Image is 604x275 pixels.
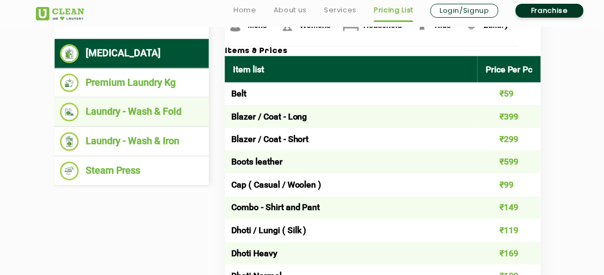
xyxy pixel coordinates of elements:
td: Boots leather [225,151,478,174]
li: Laundry - Wash & Iron [60,132,203,151]
td: Cap ( Casual / Woolen ) [225,174,478,197]
td: ₹119 [478,219,541,242]
td: ₹599 [478,151,541,174]
td: Blazer / Coat - Short [225,128,478,151]
td: ₹299 [478,128,541,151]
img: Laundry - Wash & Iron [60,132,79,151]
li: Premium Laundry Kg [60,74,203,93]
td: ₹169 [478,242,541,265]
li: Steam Press [60,162,203,181]
a: Login/Signup [431,4,499,18]
a: About us [274,4,307,17]
td: ₹399 [478,105,541,128]
td: ₹99 [478,174,541,197]
img: UClean Laundry and Dry Cleaning [36,7,84,20]
td: Belt [225,83,478,106]
a: Franchise [516,4,584,18]
img: Premium Laundry Kg [60,74,79,93]
img: Steam Press [60,162,79,181]
img: Laundry - Wash & Fold [60,103,79,122]
td: Blazer / Coat - Long [225,105,478,128]
td: Combo - Shirt and Pant [225,197,478,220]
td: Dhoti Heavy [225,242,478,265]
li: [MEDICAL_DATA] [60,44,203,63]
a: Pricing List [374,4,413,17]
th: Item list [225,56,478,83]
td: ₹59 [478,83,541,106]
td: Dhoti / Lungi ( Silk ) [225,219,478,242]
li: Laundry - Wash & Fold [60,103,203,122]
a: Services [324,4,357,17]
th: Price Per Pc [478,56,541,83]
a: Home [233,4,256,17]
td: ₹149 [478,197,541,220]
img: Dry Cleaning [60,44,79,63]
h3: Items & Prices [225,47,541,56]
